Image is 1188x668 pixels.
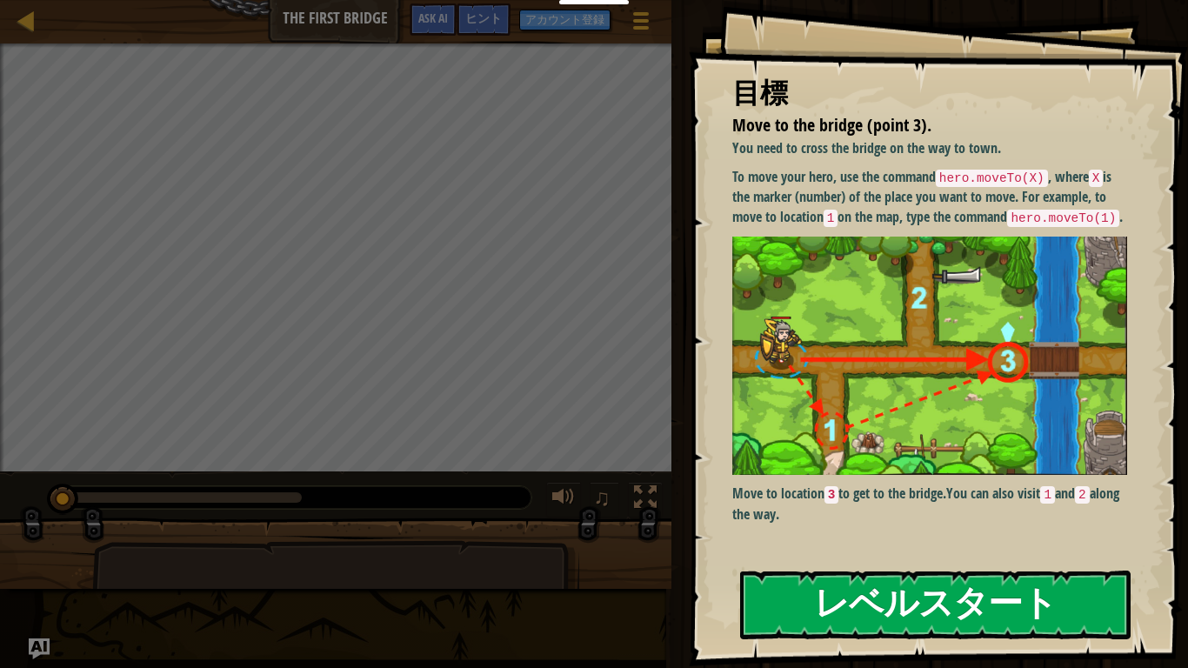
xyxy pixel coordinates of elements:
button: Toggle fullscreen [628,482,663,518]
li: Move to the bridge (point 3). [711,113,1123,138]
code: 1 [1040,486,1055,504]
code: 3 [824,486,839,504]
span: Ask AI [418,10,448,26]
button: Ask AI [29,638,50,659]
button: アカウント登録 [519,10,611,30]
button: 音量を調整する [546,482,581,518]
p: You can also visit and along the way. [732,484,1127,524]
code: 2 [1075,486,1090,504]
code: hero.moveTo(X) [936,170,1048,187]
button: レベルスタート [740,571,1131,639]
img: M7l1b [732,237,1127,476]
button: ♫ [590,482,619,518]
p: You need to cross the bridge on the way to town. [732,138,1127,158]
span: Move to the bridge (point 3). [732,113,931,137]
code: X [1089,170,1104,187]
code: 1 [824,210,838,227]
span: ♫ [593,484,611,511]
code: hero.moveTo(1) [1007,210,1119,227]
button: ゲームメニューを見る [619,3,663,44]
div: 目標 [732,73,1127,113]
strong: Move to location to get to the bridge. [732,484,947,503]
span: ヒント [465,10,502,26]
p: To move your hero, use the command , where is the marker (number) of the place you want to move. ... [732,167,1127,228]
button: Ask AI [410,3,457,36]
